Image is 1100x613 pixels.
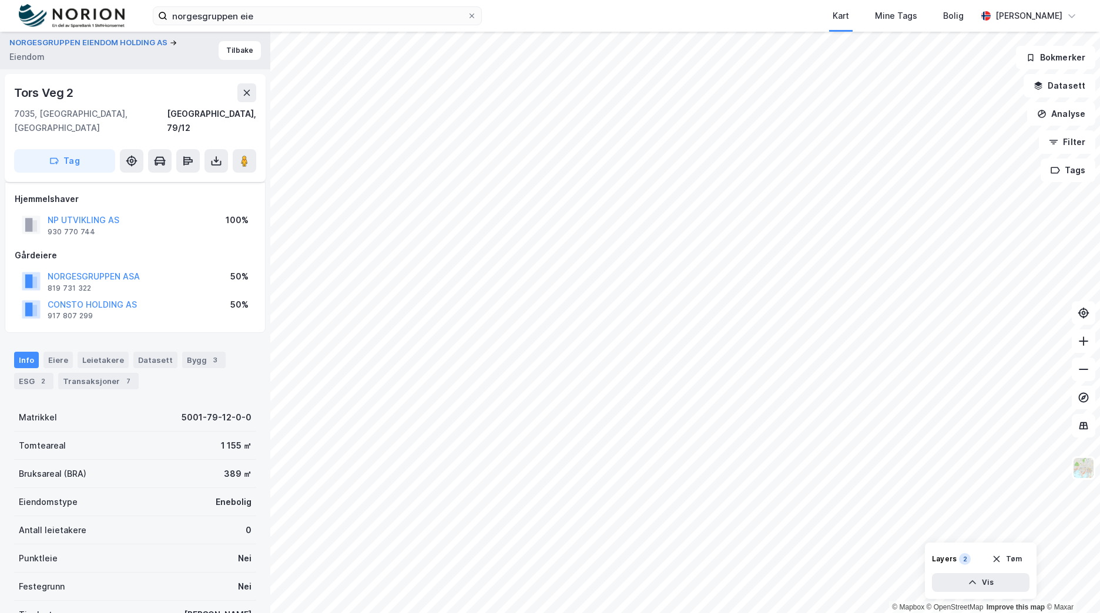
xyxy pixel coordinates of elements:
button: NORGESGRUPPEN EIENDOM HOLDING AS [9,37,170,49]
button: Filter [1039,130,1095,154]
div: Kart [833,9,849,23]
div: 2 [959,553,971,565]
button: Tags [1041,159,1095,182]
div: Bruksareal (BRA) [19,467,86,481]
div: Bygg [182,352,226,368]
div: 0 [246,523,251,537]
div: 917 807 299 [48,311,93,321]
div: Matrikkel [19,410,57,425]
div: 100% [226,213,249,227]
div: 50% [230,298,249,312]
div: Hjemmelshaver [15,192,256,206]
div: [PERSON_NAME] [995,9,1062,23]
div: 5001-79-12-0-0 [182,410,251,425]
div: 3 [209,354,221,366]
div: Enebolig [216,495,251,509]
img: norion-logo.80e7a08dc31c2e691866.png [19,4,125,28]
div: Info [14,352,39,368]
a: Improve this map [987,603,1045,611]
div: Tors Veg 2 [14,83,76,102]
iframe: Chat Widget [1041,557,1100,613]
div: Tomteareal [19,439,66,453]
div: Datasett [133,352,177,368]
a: Mapbox [892,603,924,611]
div: 50% [230,270,249,284]
div: Leietakere [78,352,129,368]
div: 389 ㎡ [224,467,251,481]
button: Tilbake [219,41,261,60]
div: 1 155 ㎡ [221,439,251,453]
div: Eiere [43,352,73,368]
a: OpenStreetMap [927,603,984,611]
div: Nei [238,551,251,565]
div: [GEOGRAPHIC_DATA], 79/12 [167,107,256,135]
div: Bolig [943,9,964,23]
div: Antall leietakere [19,523,86,537]
div: 930 770 744 [48,227,95,237]
div: 7035, [GEOGRAPHIC_DATA], [GEOGRAPHIC_DATA] [14,107,167,135]
div: Mine Tags [875,9,917,23]
div: Nei [238,580,251,594]
div: Kontrollprogram for chat [1041,557,1100,613]
button: Analyse [1027,102,1095,126]
button: Datasett [1024,74,1095,97]
div: Punktleie [19,551,58,565]
button: Bokmerker [1016,46,1095,69]
div: Eiendom [9,50,45,64]
button: Tag [14,149,115,173]
button: Vis [932,573,1029,592]
div: Festegrunn [19,580,65,594]
input: Søk på adresse, matrikkel, gårdeiere, leietakere eller personer [167,7,467,25]
div: 2 [37,375,49,387]
div: 7 [122,375,134,387]
div: Layers [932,554,957,564]
img: Z [1072,457,1095,479]
button: Tøm [984,550,1029,568]
div: Transaksjoner [58,373,139,389]
div: Gårdeiere [15,248,256,262]
div: ESG [14,373,53,389]
div: Eiendomstype [19,495,78,509]
div: 819 731 322 [48,284,91,293]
